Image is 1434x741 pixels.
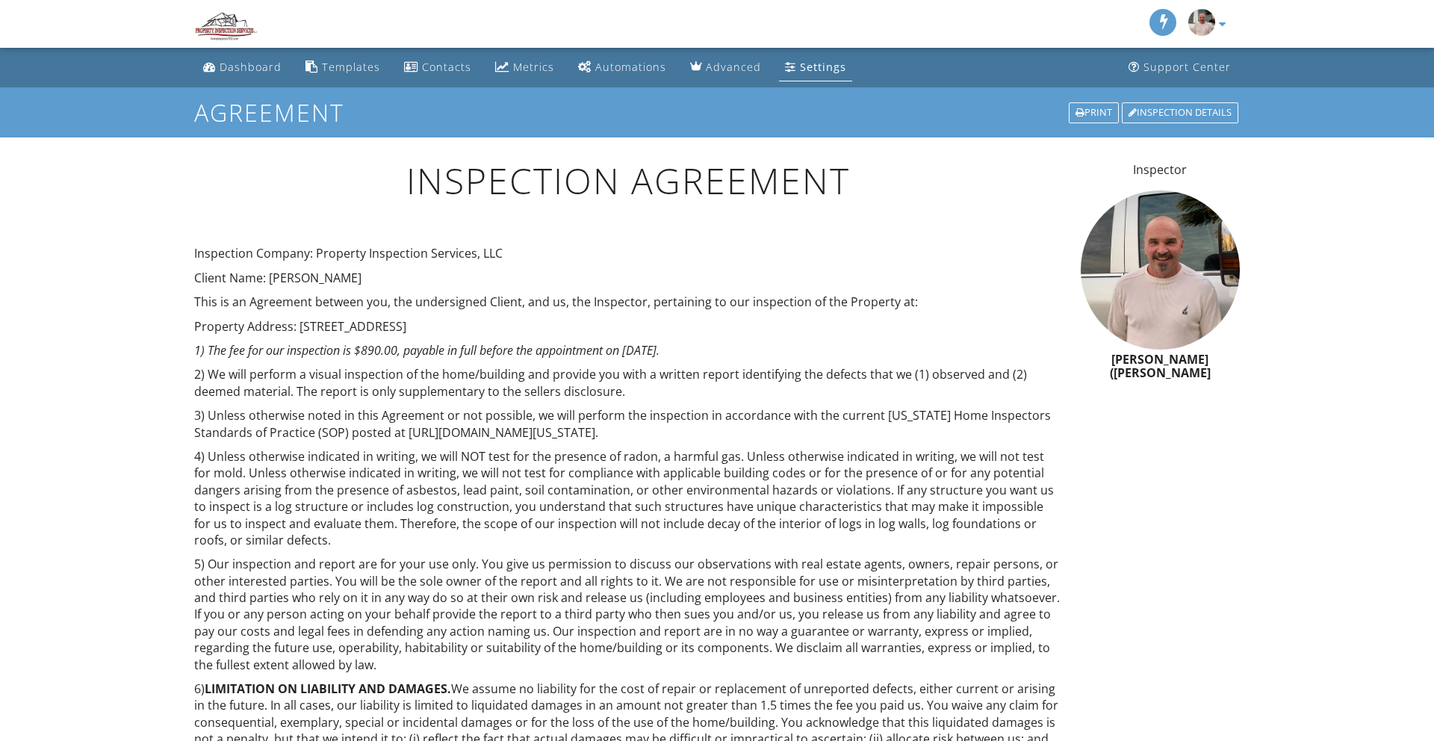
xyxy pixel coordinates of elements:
div: Settings [800,60,846,74]
a: Settings [779,54,852,81]
p: 2) We will perform a visual inspection of the home/building and provide you with a written report... [194,366,1063,400]
p: 5) Our inspection and report are for your use only. You give us permission to discuss our observa... [194,556,1063,673]
a: Support Center [1123,54,1237,81]
a: Inspection Details [1120,101,1240,125]
a: Automations (Basic) [572,54,672,81]
h6: [PERSON_NAME] ([PERSON_NAME] [1081,353,1240,379]
strong: LIMITATION ON LIABILITY AND DAMAGES. [205,680,451,697]
a: Print [1067,101,1120,125]
a: Metrics [489,54,560,81]
img: craig.jpeg [1188,9,1215,36]
a: Templates [299,54,386,81]
img: craig.jpeg [1081,190,1240,350]
div: Dashboard [220,60,282,74]
a: Contacts [398,54,477,81]
p: Inspection Company: Property Inspection Services, LLC [194,245,1063,261]
div: Templates [322,60,380,74]
div: Advanced [706,60,761,74]
p: 4) Unless otherwise indicated in writing, we will NOT test for the presence of radon, a harmful g... [194,448,1063,548]
div: Metrics [513,60,554,74]
a: Dashboard [197,54,288,81]
div: Print [1069,102,1119,123]
p: Property Address: [STREET_ADDRESS] [194,318,1063,335]
h1: Agreement [194,99,1240,125]
p: Client Name: [PERSON_NAME] [194,270,1063,286]
p: 3) Unless otherwise noted in this Agreement or not possible, we will perform the inspection in ac... [194,407,1063,441]
div: Contacts [422,60,471,74]
h1: Inspection Agreement [194,161,1063,201]
div: Support Center [1143,60,1231,74]
img: Property Inspection Services, LLC [194,4,259,44]
p: This is an Agreement between you, the undersigned Client, and us, the Inspector, pertaining to ou... [194,294,1063,310]
em: 1) The fee for our inspection is $890.00, payable in full before the appointment on [DATE]. [194,342,659,359]
a: Advanced [684,54,767,81]
div: Automations [595,60,666,74]
div: Inspection Details [1122,102,1238,123]
p: Inspector [1081,161,1240,178]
